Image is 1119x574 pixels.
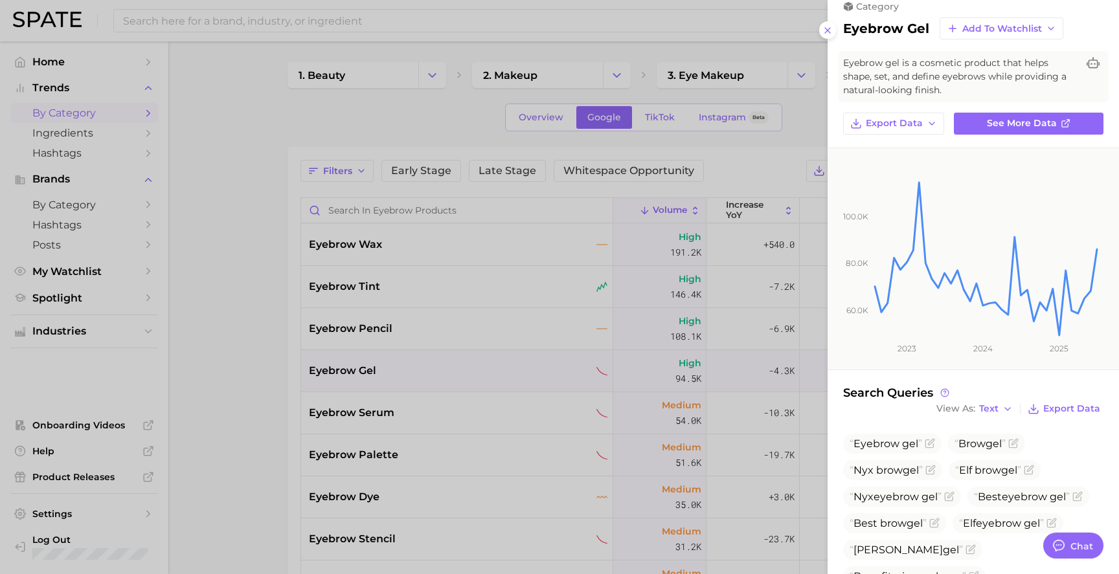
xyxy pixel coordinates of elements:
[850,517,927,529] span: Best brow
[846,258,868,268] tspan: 80.0k
[986,437,1002,450] span: gel
[940,17,1063,39] button: Add to Watchlist
[843,386,951,400] span: Search Queries
[907,517,923,529] span: gel
[943,544,959,556] span: gel
[921,491,938,503] span: gel
[1072,491,1083,502] button: Flag as miscategorized or irrelevant
[974,491,1070,503] span: Best
[1024,400,1103,418] button: Export Data
[936,405,975,412] span: View As
[1050,491,1066,503] span: gel
[933,401,1016,417] button: View AsText
[976,517,1021,529] span: eyebrow
[850,491,942,503] span: Nyx
[959,517,1044,529] span: Elf
[903,464,919,476] span: gel
[1046,518,1057,528] button: Flag as miscategorized or irrelevant
[846,305,868,315] tspan: 60.0k
[850,544,963,556] span: [PERSON_NAME]
[954,113,1103,135] a: See more data
[962,23,1042,34] span: Add to Watchlist
[856,1,899,12] span: category
[944,491,955,502] button: Flag as miscategorized or irrelevant
[1024,517,1040,529] span: gel
[1008,438,1019,448] button: Flag as miscategorized or irrelevant
[843,113,944,135] button: Export Data
[973,344,993,353] tspan: 2024
[898,344,916,353] tspan: 2023
[925,438,935,448] button: Flag as miscategorized or irrelevant
[866,118,923,129] span: Export Data
[850,464,923,476] span: Nyx brow
[843,56,1078,97] span: Eyebrow gel is a cosmetic product that helps shape, set, and define eyebrows while providing a na...
[929,518,940,528] button: Flag as miscategorized or irrelevant
[979,405,999,412] span: Text
[955,437,1006,450] span: Brow
[902,437,918,450] span: gel
[966,544,976,555] button: Flag as miscategorized or irrelevant
[1024,465,1034,475] button: Flag as miscategorized or irrelevant
[853,437,899,450] span: Eyebrow
[1050,344,1068,353] tspan: 2025
[987,118,1057,129] span: See more data
[874,491,919,503] span: eyebrow
[1002,491,1047,503] span: eyebrow
[955,464,1021,476] span: Elf brow
[925,465,936,475] button: Flag as miscategorized or irrelevant
[843,21,929,36] h2: eyebrow gel
[1001,464,1017,476] span: gel
[843,211,868,221] tspan: 100.0k
[1043,403,1100,414] span: Export Data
